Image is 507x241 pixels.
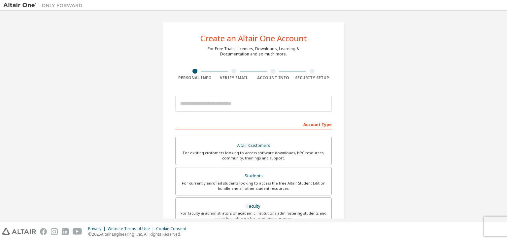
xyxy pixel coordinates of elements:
[180,202,327,211] div: Faculty
[175,75,215,81] div: Personal Info
[108,226,156,231] div: Website Terms of Use
[2,228,36,235] img: altair_logo.svg
[215,75,254,81] div: Verify Email
[51,228,58,235] img: instagram.svg
[180,171,327,181] div: Students
[293,75,332,81] div: Security Setup
[175,119,332,129] div: Account Type
[40,228,47,235] img: facebook.svg
[253,75,293,81] div: Account Info
[180,150,327,161] div: For existing customers looking to access software downloads, HPC resources, community, trainings ...
[73,228,82,235] img: youtube.svg
[156,226,190,231] div: Cookie Consent
[180,181,327,191] div: For currently enrolled students looking to access the free Altair Student Edition bundle and all ...
[88,231,190,237] p: © 2025 Altair Engineering, Inc. All Rights Reserved.
[88,226,108,231] div: Privacy
[180,211,327,221] div: For faculty & administrators of academic institutions administering students and accessing softwa...
[180,141,327,150] div: Altair Customers
[62,228,69,235] img: linkedin.svg
[200,34,307,42] div: Create an Altair One Account
[208,46,299,57] div: For Free Trials, Licenses, Downloads, Learning & Documentation and so much more.
[3,2,86,9] img: Altair One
